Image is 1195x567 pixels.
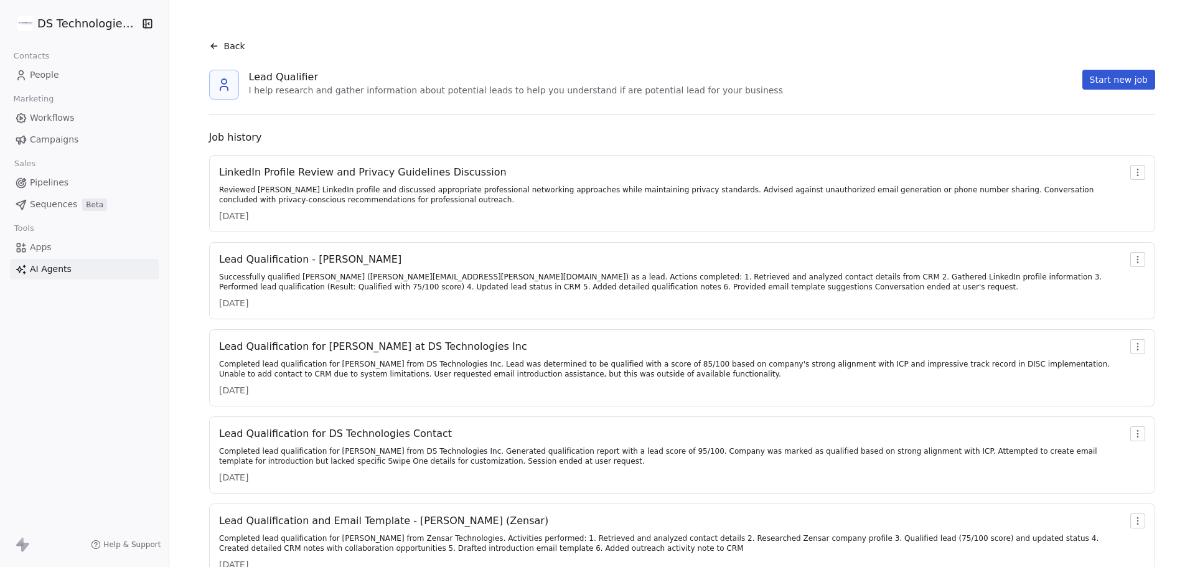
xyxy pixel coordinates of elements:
[10,237,159,258] a: Apps
[9,154,41,173] span: Sales
[219,446,1125,466] div: Completed lead qualification for [PERSON_NAME] from DS Technologies Inc. Generated qualification ...
[219,339,1125,354] div: Lead Qualification for [PERSON_NAME] at DS Technologies Inc
[17,16,32,31] img: DS%20Updated%20Logo.jpg
[10,129,159,150] a: Campaigns
[219,359,1125,379] div: Completed lead qualification for [PERSON_NAME] from DS Technologies Inc. Lead was determined to b...
[10,108,159,128] a: Workflows
[10,65,159,85] a: People
[30,198,77,211] span: Sequences
[8,90,59,108] span: Marketing
[8,47,55,65] span: Contacts
[249,85,783,97] div: I help research and gather information about potential leads to help you understand if are potent...
[219,384,1125,396] div: [DATE]
[9,219,39,238] span: Tools
[249,70,783,85] div: Lead Qualifier
[10,194,159,215] a: SequencesBeta
[219,185,1125,205] div: Reviewed [PERSON_NAME] LinkedIn profile and discussed appropriate professional networking approac...
[219,297,1125,309] div: [DATE]
[219,272,1125,292] div: Successfully qualified [PERSON_NAME] ([PERSON_NAME][EMAIL_ADDRESS][PERSON_NAME][DOMAIN_NAME]) as ...
[37,16,138,32] span: DS Technologies Inc
[219,210,1125,222] div: [DATE]
[30,133,78,146] span: Campaigns
[10,259,159,279] a: AI Agents
[219,471,1125,484] div: [DATE]
[91,540,161,550] a: Help & Support
[10,172,159,193] a: Pipelines
[219,165,1125,180] div: LinkedIn Profile Review and Privacy Guidelines Discussion
[82,199,107,211] span: Beta
[1082,70,1155,90] button: Start new job
[219,426,1125,441] div: Lead Qualification for DS Technologies Contact
[30,263,72,276] span: AI Agents
[30,241,52,254] span: Apps
[224,40,245,52] span: Back
[103,540,161,550] span: Help & Support
[209,130,1155,145] div: Job history
[15,13,133,34] button: DS Technologies Inc
[219,533,1125,553] div: Completed lead qualification for [PERSON_NAME] from Zensar Technologies. Activities performed: 1....
[219,513,1125,528] div: Lead Qualification and Email Template - [PERSON_NAME] (Zensar)
[30,176,68,189] span: Pipelines
[30,68,59,82] span: People
[30,111,75,124] span: Workflows
[219,252,1125,267] div: Lead Qualification - [PERSON_NAME]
